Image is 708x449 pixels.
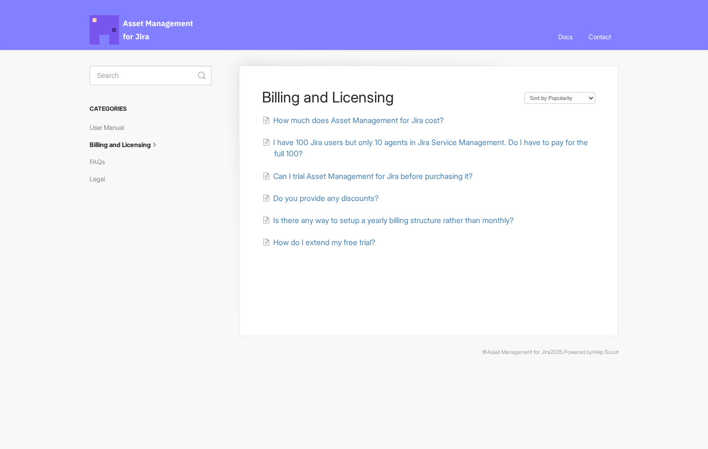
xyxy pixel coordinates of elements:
a: Do you provide any discounts? [262,194,378,203]
a: How much does Asset Management for Jira cost? [262,116,444,125]
a: FAQs [90,154,112,170]
a: Billing and Licensing [90,137,167,152]
span: Powered by [564,349,618,355]
a: Legal [90,171,113,187]
a: Can I trial Asset Management for Jira before purchasing it? [262,172,472,181]
span: Asset Management for Jira Docs [90,15,194,45]
span: I have 100 Jira users but only 10 agents in Jira Service Management. Do I have to pay for the ful... [273,138,588,158]
h1: Billing and Licensing [262,88,515,106]
a: Help Scout [592,349,618,355]
input: Search [90,66,212,85]
span: Is there any way to setup a yearly billing structure rather than monthly? [273,216,514,225]
span: Do you provide any discounts? [273,194,378,203]
a: User Manual [90,120,132,135]
a: Docs [551,24,580,50]
a: How do I extend my free trial? [262,238,375,247]
a: Is there any way to setup a yearly billing structure rather than monthly? [262,216,514,225]
a: I have 100 Jira users but only 10 agents in Jira Service Management. Do I have to pay for the ful... [262,138,588,158]
select: Page reloads on selection [524,92,595,104]
span: How much does Asset Management for Jira cost? [273,116,444,125]
a: Asset Management for Jira [487,349,550,355]
a: Contact [581,24,618,50]
p: © 2025. [90,348,618,357]
span: How do I extend my free trial? [273,238,375,247]
h3: Categories [90,100,212,118]
span: Can I trial Asset Management for Jira before purchasing it? [273,172,472,181]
